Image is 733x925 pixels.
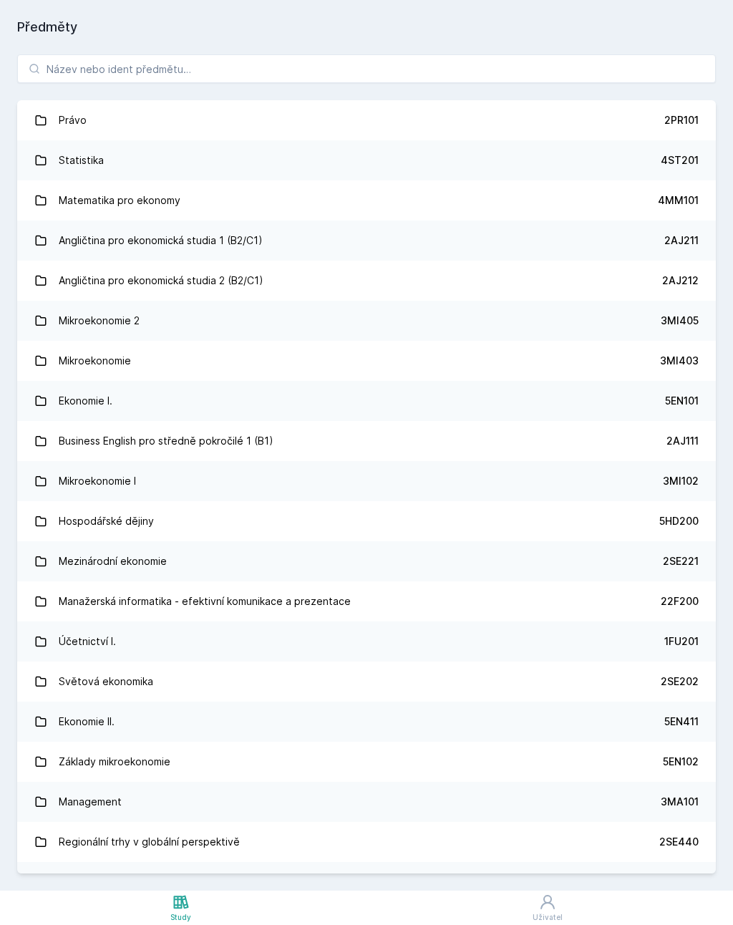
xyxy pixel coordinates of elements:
[59,868,112,896] div: Informatika
[17,17,716,37] h1: Předměty
[658,193,699,208] div: 4MM101
[59,467,136,495] div: Mikroekonomie I
[59,627,116,656] div: Účetnictví I.
[17,261,716,301] a: Angličtina pro ekonomická studia 2 (B2/C1) 2AJ212
[59,707,115,736] div: Ekonomie II.
[59,226,263,255] div: Angličtina pro ekonomická studia 1 (B2/C1)
[17,742,716,782] a: Základy mikroekonomie 5EN102
[59,186,180,215] div: Matematika pro ekonomy
[59,146,104,175] div: Statistika
[17,461,716,501] a: Mikroekonomie I 3MI102
[533,912,563,923] div: Uživatel
[663,474,699,488] div: 3MI102
[59,747,170,776] div: Základy mikroekonomie
[17,140,716,180] a: Statistika 4ST201
[661,314,699,328] div: 3MI405
[664,113,699,127] div: 2PR101
[17,221,716,261] a: Angličtina pro ekonomická studia 1 (B2/C1) 2AJ211
[17,822,716,862] a: Regionální trhy v globální perspektivě 2SE440
[59,828,240,856] div: Regionální trhy v globální perspektivě
[661,594,699,609] div: 22F200
[17,581,716,621] a: Manažerská informatika - efektivní komunikace a prezentace 22F200
[59,106,87,135] div: Právo
[59,347,131,375] div: Mikroekonomie
[59,587,351,616] div: Manažerská informatika - efektivní komunikace a prezentace
[59,788,122,816] div: Management
[663,755,699,769] div: 5EN102
[17,180,716,221] a: Matematika pro ekonomy 4MM101
[17,301,716,341] a: Mikroekonomie 2 3MI405
[663,554,699,568] div: 2SE221
[664,233,699,248] div: 2AJ211
[17,100,716,140] a: Právo 2PR101
[17,662,716,702] a: Světová ekonomika 2SE202
[662,273,699,288] div: 2AJ212
[59,547,167,576] div: Mezinárodní ekonomie
[59,306,140,335] div: Mikroekonomie 2
[17,541,716,581] a: Mezinárodní ekonomie 2SE221
[661,674,699,689] div: 2SE202
[59,507,154,536] div: Hospodářské dějiny
[664,634,699,649] div: 1FU201
[661,153,699,168] div: 4ST201
[17,381,716,421] a: Ekonomie I. 5EN101
[17,621,716,662] a: Účetnictví I. 1FU201
[59,667,153,696] div: Světová ekonomika
[661,795,699,809] div: 3MA101
[17,54,716,83] input: Název nebo ident předmětu…
[170,912,191,923] div: Study
[666,434,699,448] div: 2AJ111
[660,354,699,368] div: 3MI403
[659,514,699,528] div: 5HD200
[17,862,716,902] a: Informatika 4SA101
[59,387,112,415] div: Ekonomie I.
[17,702,716,742] a: Ekonomie II. 5EN411
[59,266,263,295] div: Angličtina pro ekonomická studia 2 (B2/C1)
[664,715,699,729] div: 5EN411
[659,835,699,849] div: 2SE440
[665,394,699,408] div: 5EN101
[17,501,716,541] a: Hospodářské dějiny 5HD200
[17,341,716,381] a: Mikroekonomie 3MI403
[59,427,273,455] div: Business English pro středně pokročilé 1 (B1)
[17,782,716,822] a: Management 3MA101
[17,421,716,461] a: Business English pro středně pokročilé 1 (B1) 2AJ111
